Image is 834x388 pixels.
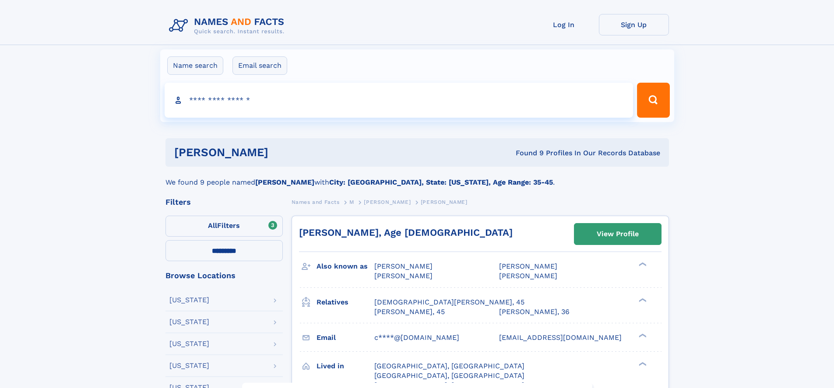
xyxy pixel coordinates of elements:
[364,196,411,207] a: [PERSON_NAME]
[374,272,433,280] span: [PERSON_NAME]
[167,56,223,75] label: Name search
[499,333,622,342] span: [EMAIL_ADDRESS][DOMAIN_NAME]
[392,148,660,158] div: Found 9 Profiles In Our Records Database
[165,216,283,237] label: Filters
[374,297,524,307] a: [DEMOGRAPHIC_DATA][PERSON_NAME], 45
[637,332,647,338] div: ❯
[499,262,557,270] span: [PERSON_NAME]
[169,318,209,325] div: [US_STATE]
[637,297,647,303] div: ❯
[637,361,647,367] div: ❯
[374,262,433,270] span: [PERSON_NAME]
[574,224,661,245] a: View Profile
[637,262,647,267] div: ❯
[421,199,468,205] span: [PERSON_NAME]
[299,227,513,238] a: [PERSON_NAME], Age [DEMOGRAPHIC_DATA]
[169,362,209,369] div: [US_STATE]
[165,198,283,206] div: Filters
[165,83,633,118] input: search input
[364,199,411,205] span: [PERSON_NAME]
[255,178,314,186] b: [PERSON_NAME]
[317,330,374,345] h3: Email
[599,14,669,35] a: Sign Up
[597,224,639,244] div: View Profile
[374,371,524,380] span: [GEOGRAPHIC_DATA], [GEOGRAPHIC_DATA]
[329,178,553,186] b: City: [GEOGRAPHIC_DATA], State: [US_STATE], Age Range: 35-45
[374,307,445,317] a: [PERSON_NAME], 45
[169,297,209,304] div: [US_STATE]
[292,196,340,207] a: Names and Facts
[499,272,557,280] span: [PERSON_NAME]
[499,307,570,317] a: [PERSON_NAME], 36
[637,83,669,118] button: Search Button
[529,14,599,35] a: Log In
[374,362,524,370] span: [GEOGRAPHIC_DATA], [GEOGRAPHIC_DATA]
[349,196,354,207] a: M
[208,221,217,230] span: All
[317,295,374,310] h3: Relatives
[317,359,374,374] h3: Lived in
[232,56,287,75] label: Email search
[165,14,292,38] img: Logo Names and Facts
[165,272,283,280] div: Browse Locations
[317,259,374,274] h3: Also known as
[349,199,354,205] span: M
[165,167,669,188] div: We found 9 people named with .
[174,147,392,158] h1: [PERSON_NAME]
[169,340,209,347] div: [US_STATE]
